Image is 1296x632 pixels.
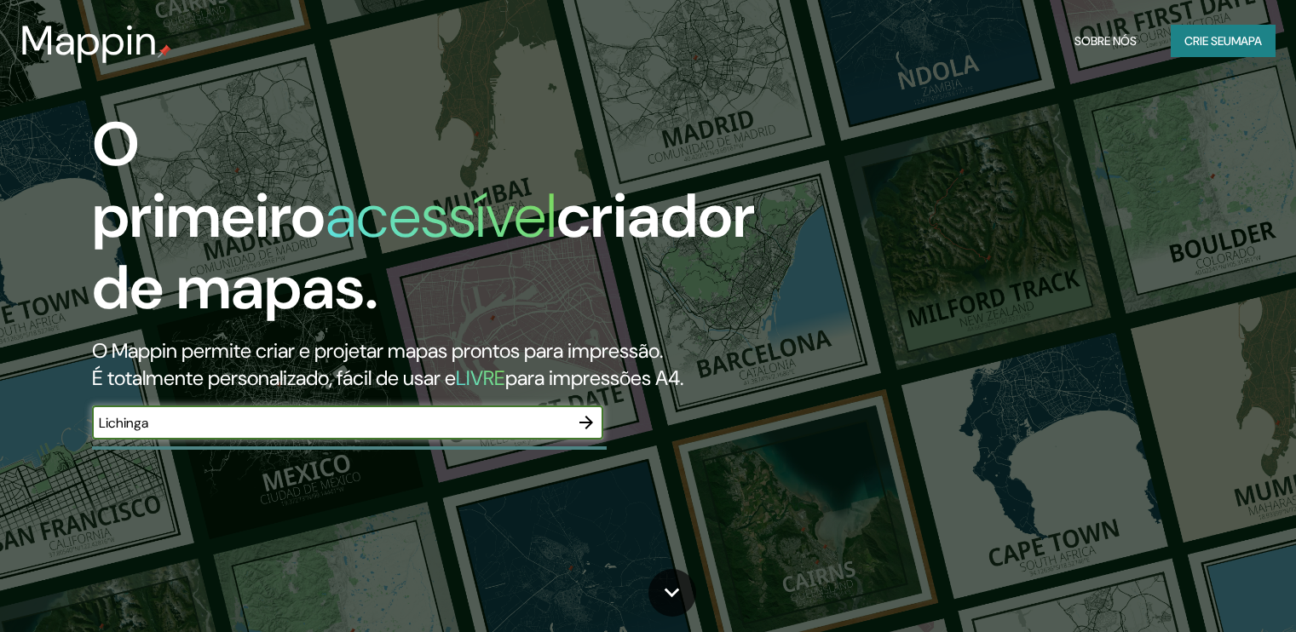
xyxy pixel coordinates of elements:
[92,105,325,256] font: O primeiro
[20,14,158,67] font: Mappin
[1184,33,1231,49] font: Crie seu
[158,44,171,58] img: pino de mapa
[1231,33,1262,49] font: mapa
[92,413,569,433] input: Escolha seu lugar favorito
[92,365,456,391] font: É totalmente personalizado, fácil de usar e
[1074,33,1137,49] font: Sobre nós
[92,337,663,364] font: O Mappin permite criar e projetar mapas prontos para impressão.
[1068,25,1143,57] button: Sobre nós
[325,176,556,256] font: acessível
[456,365,505,391] font: LIVRE
[92,176,755,327] font: criador de mapas.
[505,365,683,391] font: para impressões A4.
[1171,25,1276,57] button: Crie seumapa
